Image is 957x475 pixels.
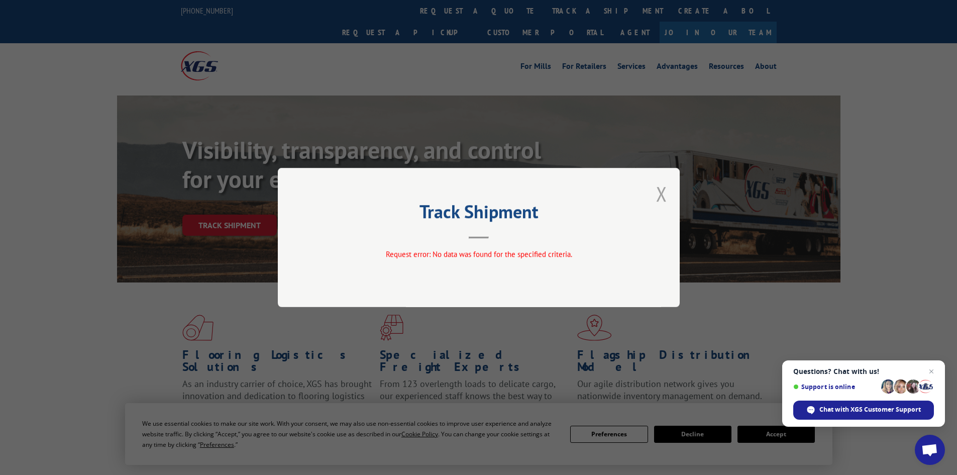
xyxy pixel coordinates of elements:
[793,367,934,375] span: Questions? Chat with us!
[656,180,667,207] button: Close modal
[925,365,937,377] span: Close chat
[915,435,945,465] div: Open chat
[793,401,934,420] div: Chat with XGS Customer Support
[328,205,629,224] h2: Track Shipment
[819,405,921,414] span: Chat with XGS Customer Support
[385,249,572,259] span: Request error: No data was found for the specified criteria.
[793,383,878,391] span: Support is online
